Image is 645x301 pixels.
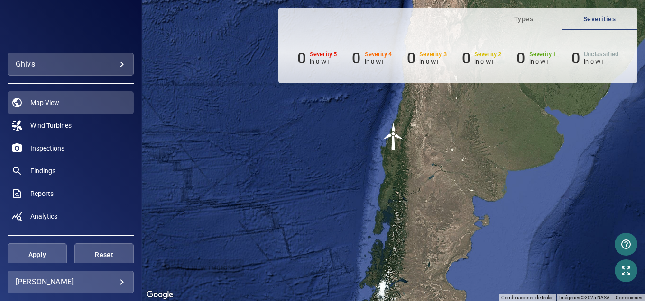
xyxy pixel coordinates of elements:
[30,121,72,130] span: Wind Turbines
[144,289,175,301] a: Abrir esta área en Google Maps (se abre en una ventana nueva)
[419,51,447,58] h6: Severity 3
[144,289,175,301] img: Google
[310,51,337,58] h6: Severity 5
[419,58,447,65] p: in 0 WT
[616,295,642,300] a: Condiciones (se abre en una nueva pestaña)
[8,243,67,266] button: Apply
[52,24,90,33] img: ghivs-logo
[352,49,360,67] h6: 0
[365,58,392,65] p: in 0 WT
[407,49,415,67] h6: 0
[86,249,122,261] span: Reset
[474,58,502,65] p: in 0 WT
[474,51,502,58] h6: Severity 2
[501,294,553,301] button: Combinaciones de teclas
[571,49,618,67] li: Severity Unclassified
[516,49,556,67] li: Severity 1
[8,205,134,228] a: analytics noActive
[516,49,525,67] h6: 0
[16,57,126,72] div: ghivs
[379,122,408,150] gmp-advanced-marker: T10
[567,13,632,25] span: Severities
[30,143,64,153] span: Inspections
[8,114,134,137] a: windturbines noActive
[584,51,618,58] h6: Unclassified
[584,58,618,65] p: in 0 WT
[462,49,502,67] li: Severity 2
[30,98,59,107] span: Map View
[297,49,337,67] li: Severity 5
[8,182,134,205] a: reports noActive
[8,53,134,76] div: ghivs
[297,49,306,67] h6: 0
[491,13,556,25] span: Types
[529,51,557,58] h6: Severity 1
[559,295,610,300] span: Imágenes ©2025 NASA
[352,49,392,67] li: Severity 4
[365,51,392,58] h6: Severity 4
[462,49,470,67] h6: 0
[571,49,580,67] h6: 0
[310,58,337,65] p: in 0 WT
[8,159,134,182] a: findings noActive
[30,212,57,221] span: Analytics
[74,243,134,266] button: Reset
[8,137,134,159] a: inspections noActive
[30,189,54,198] span: Reports
[16,274,126,290] div: [PERSON_NAME]
[30,166,55,176] span: Findings
[19,249,55,261] span: Apply
[8,91,134,114] a: map active
[407,49,447,67] li: Severity 3
[379,122,408,150] img: windFarmIcon.svg
[529,58,557,65] p: in 0 WT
